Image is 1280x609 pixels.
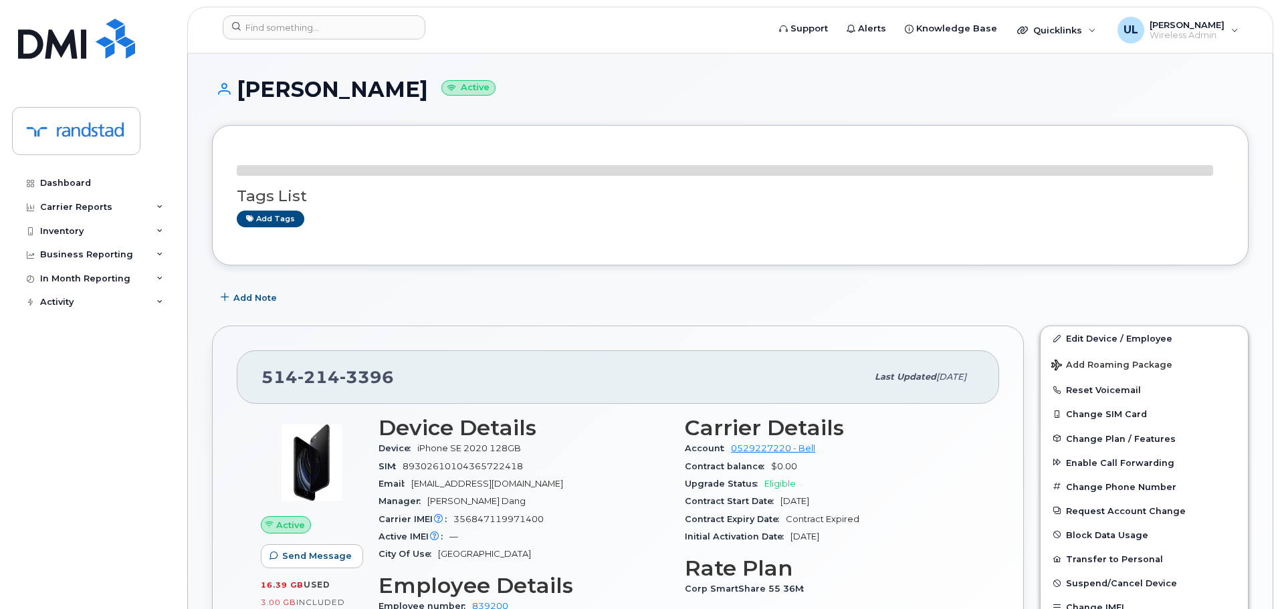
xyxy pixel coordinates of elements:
[936,372,966,382] span: [DATE]
[453,514,544,524] span: 356847119971400
[417,443,521,453] span: iPhone SE 2020 128GB
[272,422,352,503] img: image20231002-3703462-2fle3a.jpeg
[875,372,936,382] span: Last updated
[1041,326,1248,350] a: Edit Device / Employee
[212,285,288,310] button: Add Note
[379,479,411,489] span: Email
[379,549,438,559] span: City Of Use
[780,496,809,506] span: [DATE]
[685,556,975,580] h3: Rate Plan
[449,531,458,541] span: —
[441,80,496,96] small: Active
[1041,475,1248,499] button: Change Phone Number
[379,514,453,524] span: Carrier IMEI
[282,550,352,562] span: Send Message
[786,514,859,524] span: Contract Expired
[790,531,819,541] span: [DATE]
[1041,451,1248,475] button: Enable Call Forwarding
[304,580,330,590] span: used
[261,544,363,568] button: Send Message
[731,443,815,453] a: 0529227220 - Bell
[261,580,304,590] span: 16.39 GB
[1041,523,1248,547] button: Block Data Usage
[212,78,1249,101] h1: [PERSON_NAME]
[261,367,394,387] span: 514
[771,461,797,471] span: $0.00
[427,496,526,506] span: [PERSON_NAME] Dang
[237,211,304,227] a: Add tags
[1041,402,1248,426] button: Change SIM Card
[1041,547,1248,571] button: Transfer to Personal
[685,416,975,440] h3: Carrier Details
[685,479,764,489] span: Upgrade Status
[233,291,277,304] span: Add Note
[764,479,796,489] span: Eligible
[403,461,523,471] span: 89302610104365722418
[685,514,786,524] span: Contract Expiry Date
[379,461,403,471] span: SIM
[298,367,340,387] span: 214
[685,461,771,471] span: Contract balance
[1051,360,1172,372] span: Add Roaming Package
[685,531,790,541] span: Initial Activation Date
[379,443,417,453] span: Device
[237,188,1224,205] h3: Tags List
[276,519,305,531] span: Active
[379,531,449,541] span: Active IMEI
[379,496,427,506] span: Manager
[411,479,563,489] span: [EMAIL_ADDRESS][DOMAIN_NAME]
[685,443,731,453] span: Account
[438,549,531,559] span: [GEOGRAPHIC_DATA]
[685,496,780,506] span: Contract Start Date
[1041,571,1248,595] button: Suspend/Cancel Device
[1041,427,1248,451] button: Change Plan / Features
[340,367,394,387] span: 3396
[685,584,811,594] span: Corp SmartShare 55 36M
[1041,499,1248,523] button: Request Account Change
[261,598,296,607] span: 3.00 GB
[1041,378,1248,402] button: Reset Voicemail
[1041,350,1248,378] button: Add Roaming Package
[379,574,669,598] h3: Employee Details
[1066,578,1177,588] span: Suspend/Cancel Device
[1066,433,1176,443] span: Change Plan / Features
[379,416,669,440] h3: Device Details
[1066,457,1174,467] span: Enable Call Forwarding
